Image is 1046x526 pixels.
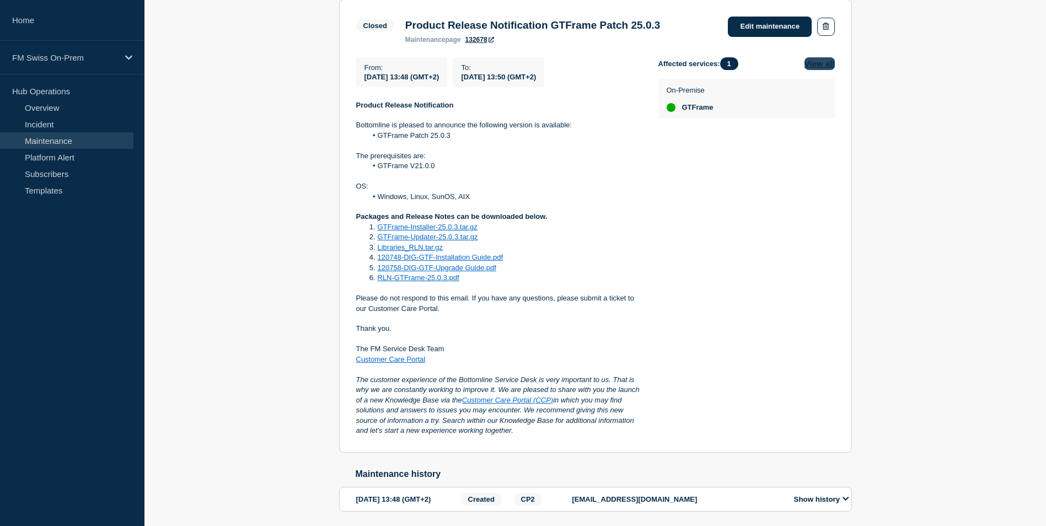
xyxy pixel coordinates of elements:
p: Please do not respond to this email. If you have any questions, please submit a ticket to our Cus... [356,293,641,314]
a: Customer Care Portal (CCP) [462,396,553,404]
li: GTFrame V21.0.0 [367,161,641,171]
a: Customer Care Portal [356,355,426,363]
p: On-Premise [667,86,714,94]
button: Show history [791,495,852,504]
span: maintenance [405,36,446,44]
p: To : [461,63,536,72]
h3: Product Release Notification GTFrame Patch 25.0.3 [405,19,660,31]
a: GTFrame-Installer-25.0.3.tar.gz [378,223,478,231]
p: OS: [356,181,641,191]
p: [EMAIL_ADDRESS][DOMAIN_NAME] [572,495,782,503]
div: up [667,103,675,112]
a: 120748-DIG-GTF-Installation Guide.pdf [378,253,503,261]
a: RLN-GTFrame-25.0.3.pdf [378,273,459,282]
span: GTFrame [682,103,714,112]
p: The prerequisites are: [356,151,641,161]
p: page [405,36,461,44]
em: The customer experience of the Bottomline Service Desk is very important to us. That is why we ar... [356,375,642,434]
button: View all [804,57,835,70]
p: The FM Service Desk Team [356,344,641,354]
p: From : [364,63,439,72]
span: [DATE] 13:48 (GMT+2) [364,73,439,81]
a: Libraries_RLN.tar.gz [378,243,443,251]
li: Windows, Linux, SunOS, AIX [367,192,641,202]
span: 1 [720,57,738,70]
p: Bottomline is pleased to announce the following version is available: [356,120,641,130]
p: FM Swiss On-Prem [12,53,118,62]
span: [DATE] 13:50 (GMT+2) [461,73,536,81]
a: Edit maintenance [728,17,812,37]
span: Affected services: [658,57,744,70]
a: 132678 [465,36,494,44]
span: Closed [356,19,394,32]
strong: Packages and Release Notes can be downloaded below. [356,212,548,221]
li: GTFrame Patch 25.0.3 [367,131,641,141]
span: CP2 [514,493,542,506]
p: Thank you. [356,324,641,334]
a: 120758-DIG-GTF-Upgrade Guide.pdf [378,264,496,272]
a: GTFrame-Updater-25.0.3.tar.gz [378,233,478,241]
h2: Maintenance history [356,469,852,479]
span: Created [461,493,502,506]
strong: Product Release Notification [356,101,454,109]
div: [DATE] 13:48 (GMT+2) [356,493,458,506]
